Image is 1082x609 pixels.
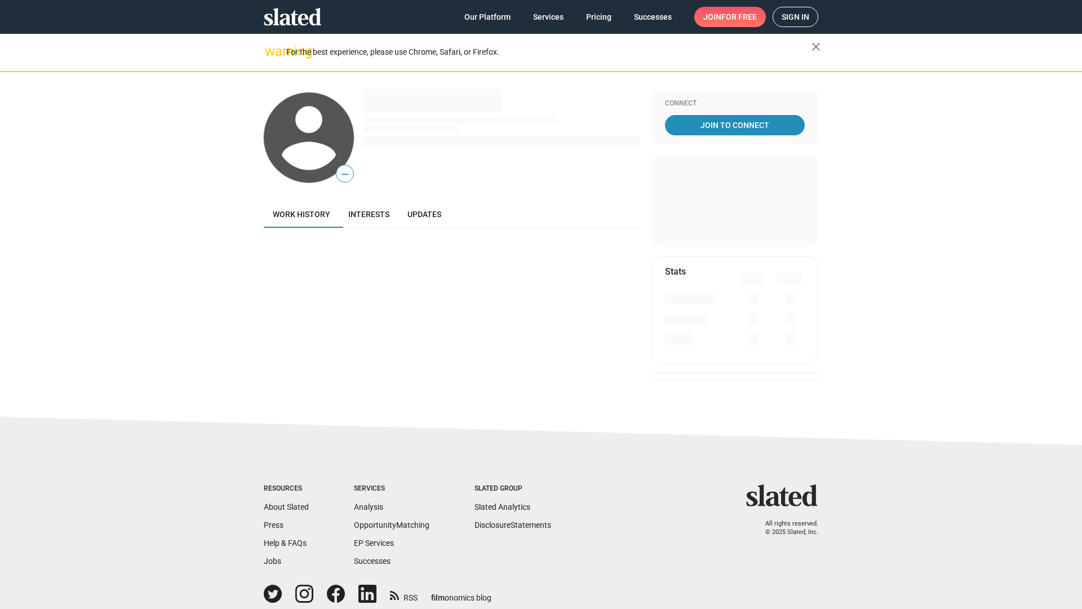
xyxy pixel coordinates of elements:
a: RSS [390,586,418,603]
a: Work history [264,201,339,228]
mat-icon: warning [265,45,278,58]
mat-card-title: Stats [665,266,686,277]
span: Successes [634,7,672,27]
div: Resources [264,484,309,493]
span: Services [533,7,564,27]
span: Join [703,7,757,27]
a: filmonomics blog [431,584,491,603]
a: Successes [354,557,391,566]
a: Slated Analytics [475,502,530,511]
div: Slated Group [475,484,551,493]
div: Services [354,484,429,493]
a: Sign in [773,7,818,27]
a: Join To Connect [665,115,805,135]
span: film [431,593,445,602]
a: Joinfor free [694,7,766,27]
mat-icon: close [809,40,823,54]
a: Analysis [354,502,383,511]
span: Pricing [586,7,611,27]
span: — [336,167,353,182]
a: OpportunityMatching [354,520,429,529]
a: Jobs [264,557,281,566]
a: Help & FAQs [264,539,307,548]
a: Pricing [577,7,620,27]
a: DisclosureStatements [475,520,551,529]
span: Work history [273,210,330,219]
div: Connect [665,99,805,108]
a: EP Services [354,539,394,548]
a: Services [524,7,573,27]
span: Sign in [782,7,809,27]
a: About Slated [264,502,309,511]
div: For the best experience, please use Chrome, Safari, or Firefox. [286,45,812,60]
a: Press [264,520,283,529]
span: Updates [407,210,441,219]
a: Successes [625,7,681,27]
a: Updates [398,201,450,228]
span: Interests [348,210,389,219]
a: Our Platform [455,7,520,27]
a: Interests [339,201,398,228]
span: Our Platform [464,7,511,27]
p: All rights reserved. © 2025 Slated, Inc. [753,520,818,536]
span: Join To Connect [667,115,802,135]
span: for free [721,7,757,27]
